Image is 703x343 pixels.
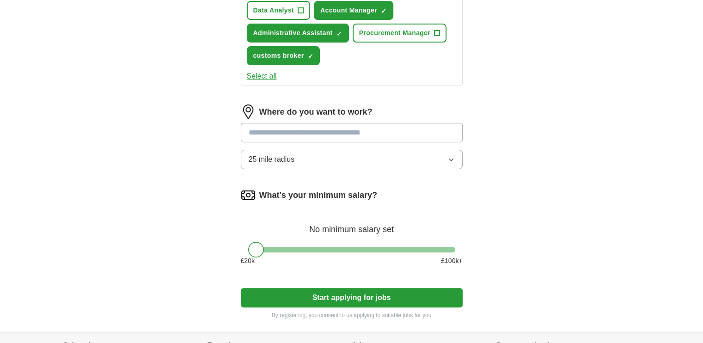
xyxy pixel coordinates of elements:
label: What's your minimum salary? [259,189,377,202]
label: Where do you want to work? [259,106,373,118]
span: ✓ [307,53,313,60]
span: Account Manager [320,6,377,15]
span: £ 20 k [241,256,255,266]
div: No minimum salary set [241,214,463,236]
img: salary.png [241,188,256,202]
span: ✓ [336,30,342,37]
button: Start applying for jobs [241,288,463,307]
button: Administrative Assistant✓ [247,24,349,43]
p: By registering, you consent to us applying to suitable jobs for you [241,311,463,319]
button: Procurement Manager [353,24,446,43]
span: Administrative Assistant [253,28,333,38]
span: Data Analyst [253,6,294,15]
span: £ 100 k+ [441,256,462,266]
button: Data Analyst [247,1,311,20]
button: Select all [247,71,277,82]
span: Procurement Manager [359,28,430,38]
button: Account Manager✓ [314,1,393,20]
span: ✓ [381,7,386,15]
span: customs broker [253,51,304,61]
img: location.png [241,104,256,119]
button: 25 mile radius [241,150,463,169]
span: 25 mile radius [249,154,295,165]
button: customs broker✓ [247,46,320,65]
